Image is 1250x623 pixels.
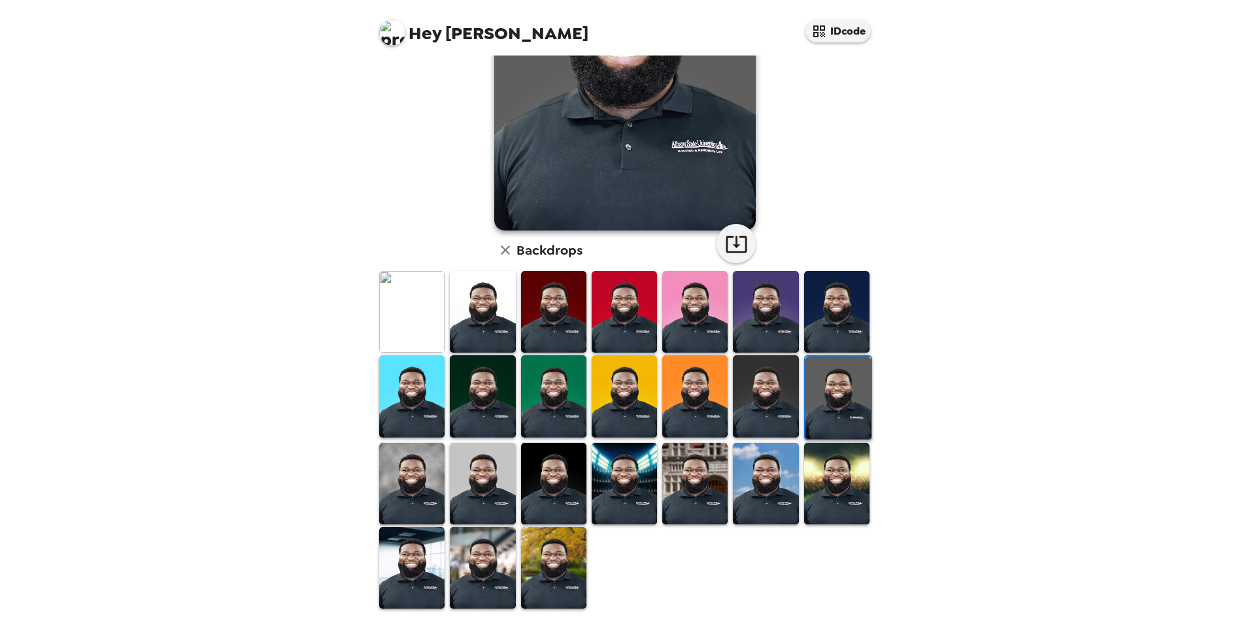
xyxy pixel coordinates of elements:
img: profile pic [379,20,405,46]
h6: Backdrops [516,240,583,261]
button: IDcode [805,20,871,42]
img: Original [379,271,445,353]
span: Hey [409,22,441,45]
span: [PERSON_NAME] [379,13,588,42]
